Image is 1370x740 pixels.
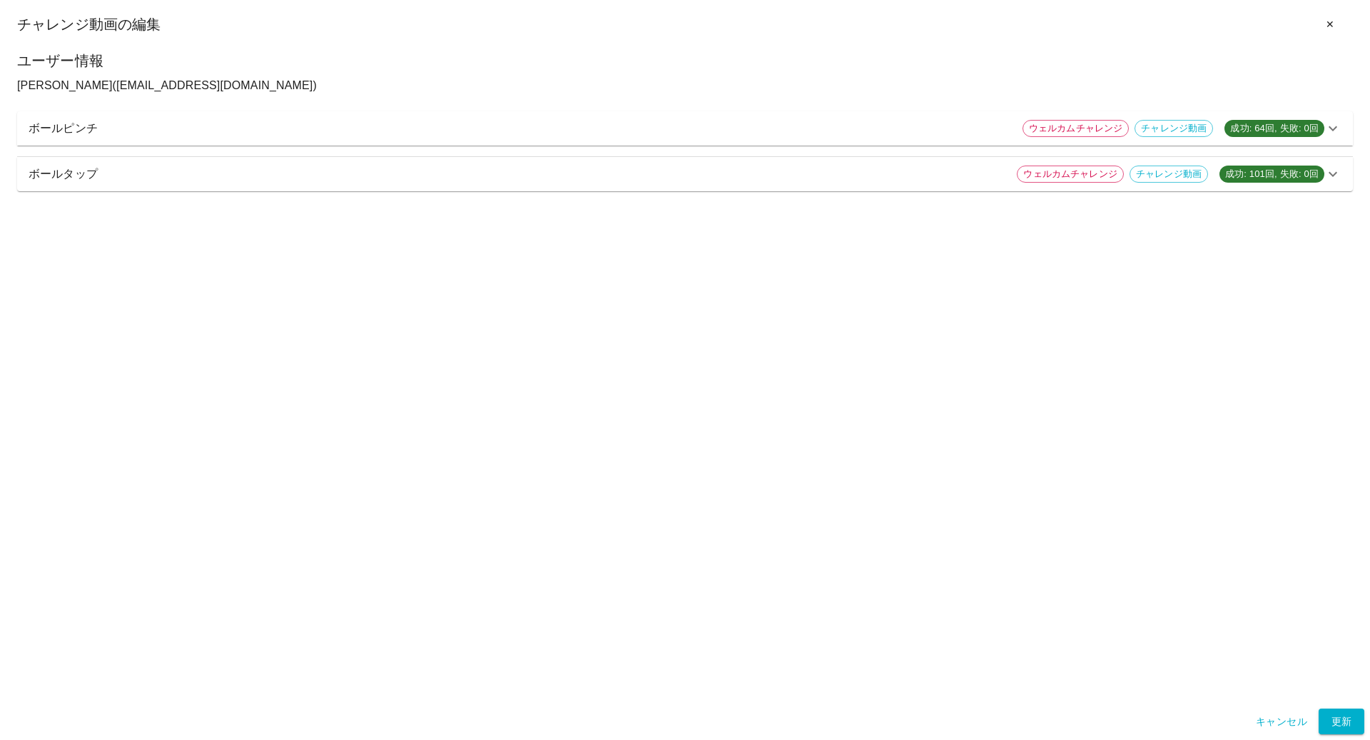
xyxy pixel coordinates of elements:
[17,77,1353,94] p: [PERSON_NAME] ( [EMAIL_ADDRESS][DOMAIN_NAME] )
[29,166,1005,183] p: ボールタップ
[17,111,1353,146] div: ボールピンチウェルカムチャレンジチャレンジ動画成功: 64回, 失敗: 0回
[1130,167,1207,181] span: チャレンジ動画
[1319,709,1364,735] button: 更新
[17,11,1353,38] div: チャレンジ動画の編集
[1250,709,1313,735] button: キャンセル
[1135,121,1212,136] span: チャレンジ動画
[1224,121,1324,136] span: 成功: 64回, 失敗: 0回
[17,49,1353,72] h6: ユーザー情報
[29,120,1011,137] p: ボールピンチ
[17,157,1353,191] div: ボールタップウェルカムチャレンジチャレンジ動画成功: 101回, 失敗: 0回
[1023,121,1129,136] span: ウェルカムチャレンジ
[1307,11,1353,38] button: ✕
[1018,167,1123,181] span: ウェルカムチャレンジ
[1219,167,1324,181] span: 成功: 101回, 失敗: 0回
